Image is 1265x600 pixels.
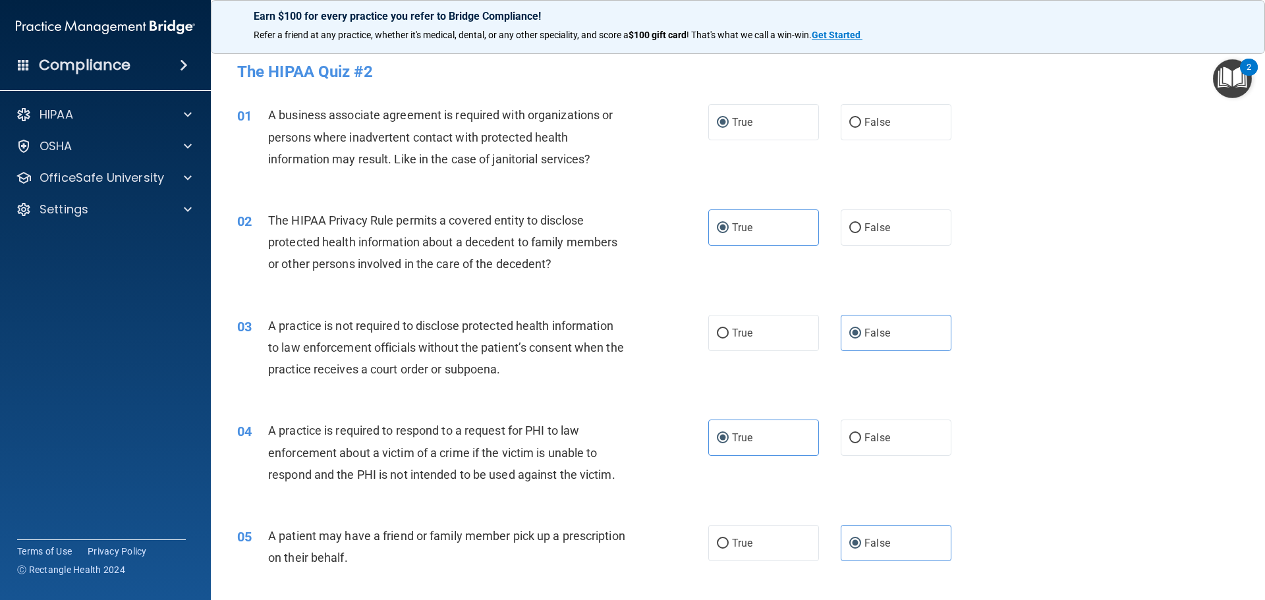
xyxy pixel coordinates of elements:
[849,433,861,443] input: False
[237,213,252,229] span: 02
[16,202,192,217] a: Settings
[849,539,861,549] input: False
[17,545,72,558] a: Terms of Use
[732,221,752,234] span: True
[40,107,73,123] p: HIPAA
[254,30,629,40] span: Refer a friend at any practice, whether it's medical, dental, or any other speciality, and score a
[254,10,1222,22] p: Earn $100 for every practice you refer to Bridge Compliance!
[268,529,625,564] span: A patient may have a friend or family member pick up a prescription on their behalf.
[237,319,252,335] span: 03
[237,108,252,124] span: 01
[268,108,613,165] span: A business associate agreement is required with organizations or persons where inadvertent contac...
[237,63,1239,80] h4: The HIPAA Quiz #2
[1213,59,1252,98] button: Open Resource Center, 2 new notifications
[864,537,890,549] span: False
[812,30,860,40] strong: Get Started
[268,213,617,271] span: The HIPAA Privacy Rule permits a covered entity to disclose protected health information about a ...
[732,116,752,128] span: True
[17,563,125,576] span: Ⓒ Rectangle Health 2024
[16,138,192,154] a: OSHA
[864,327,890,339] span: False
[40,138,72,154] p: OSHA
[16,170,192,186] a: OfficeSafe University
[732,327,752,339] span: True
[732,537,752,549] span: True
[849,329,861,339] input: False
[717,433,729,443] input: True
[16,14,195,40] img: PMB logo
[812,30,862,40] a: Get Started
[629,30,687,40] strong: $100 gift card
[849,223,861,233] input: False
[268,319,624,376] span: A practice is not required to disclose protected health information to law enforcement officials ...
[88,545,147,558] a: Privacy Policy
[16,107,192,123] a: HIPAA
[237,423,252,439] span: 04
[864,116,890,128] span: False
[39,56,130,74] h4: Compliance
[40,170,164,186] p: OfficeSafe University
[237,529,252,545] span: 05
[268,423,615,481] span: A practice is required to respond to a request for PHI to law enforcement about a victim of a cri...
[1247,67,1251,84] div: 2
[40,202,88,217] p: Settings
[687,30,812,40] span: ! That's what we call a win-win.
[717,118,729,128] input: True
[849,118,861,128] input: False
[717,223,729,233] input: True
[864,431,890,444] span: False
[732,431,752,444] span: True
[717,539,729,549] input: True
[717,329,729,339] input: True
[864,221,890,234] span: False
